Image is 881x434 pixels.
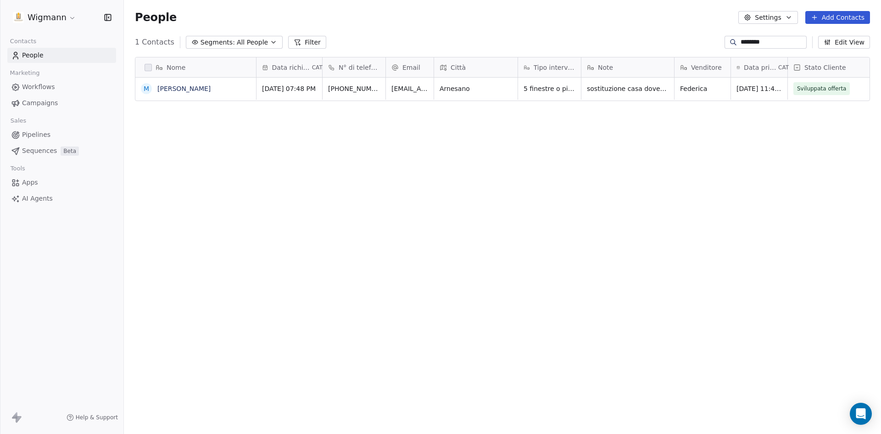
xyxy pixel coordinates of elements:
[272,63,310,72] span: Data richiesta
[518,57,581,77] div: Tipo intervento
[534,63,575,72] span: Tipo intervento
[157,85,211,92] a: [PERSON_NAME]
[818,36,870,49] button: Edit View
[778,64,789,71] span: CAT
[76,414,118,421] span: Help & Support
[6,162,29,175] span: Tools
[22,194,53,203] span: AI Agents
[7,96,116,111] a: Campaigns
[7,191,116,206] a: AI Agents
[167,63,185,72] span: Nome
[144,84,149,94] div: M
[850,403,872,425] div: Open Intercom Messenger
[434,57,518,77] div: Città
[7,48,116,63] a: People
[328,84,380,93] span: [PHONE_NUMBER]
[135,11,177,24] span: People
[524,84,575,93] span: 5 finestre o più di 5
[451,63,466,72] span: Città
[6,66,44,80] span: Marketing
[805,11,870,24] button: Add Contacts
[61,147,79,156] span: Beta
[788,57,872,77] div: Stato Cliente
[391,84,428,93] span: [EMAIL_ADDRESS][DOMAIN_NAME]
[22,130,50,140] span: Pipelines
[262,84,317,93] span: [DATE] 07:48 PM
[7,143,116,158] a: SequencesBeta
[67,414,118,421] a: Help & Support
[7,79,116,95] a: Workflows
[237,38,268,47] span: All People
[22,51,44,60] span: People
[11,10,78,25] button: Wigmann
[598,63,613,72] span: Note
[675,57,730,77] div: Venditore
[797,84,846,93] span: Sviluppata offerta
[804,63,846,72] span: Stato Cliente
[28,11,67,23] span: Wigmann
[256,57,322,77] div: Data richiestaCAT
[7,175,116,190] a: Apps
[6,34,40,48] span: Contacts
[587,84,669,93] span: sostituzione casa dove abita - casa indipendente - ora legno -- mi dice di preventivare il pvc --...
[135,37,174,48] span: 1 Contacts
[201,38,235,47] span: Segments:
[731,57,787,77] div: Data primo contattoCAT
[680,84,725,93] span: Federica
[386,57,434,77] div: Email
[339,63,380,72] span: N° di telefono
[312,64,323,71] span: CAT
[135,57,256,77] div: Nome
[440,84,512,93] span: Arnesano
[288,36,326,49] button: Filter
[22,146,57,156] span: Sequences
[22,98,58,108] span: Campaigns
[13,12,24,23] img: 1630668995401.jpeg
[738,11,797,24] button: Settings
[6,114,30,128] span: Sales
[323,57,385,77] div: N° di telefono
[22,82,55,92] span: Workflows
[736,84,782,93] span: [DATE] 11:47 AM
[135,78,256,417] div: grid
[691,63,722,72] span: Venditore
[744,63,776,72] span: Data primo contatto
[7,127,116,142] a: Pipelines
[22,178,38,187] span: Apps
[402,63,420,72] span: Email
[581,57,674,77] div: Note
